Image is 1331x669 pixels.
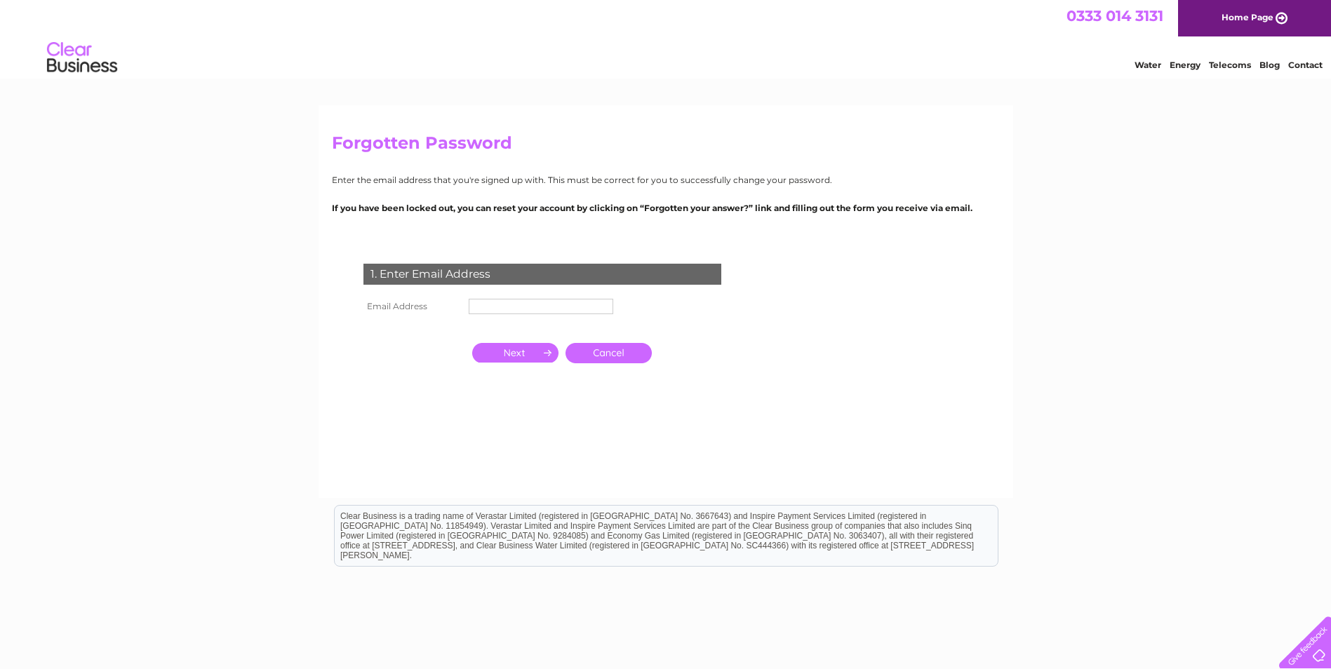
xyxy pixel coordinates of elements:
div: Clear Business is a trading name of Verastar Limited (registered in [GEOGRAPHIC_DATA] No. 3667643... [335,8,998,68]
img: logo.png [46,36,118,79]
a: Cancel [566,343,652,363]
a: Blog [1259,60,1280,70]
a: Contact [1288,60,1323,70]
p: Enter the email address that you're signed up with. This must be correct for you to successfully ... [332,173,1000,187]
a: Telecoms [1209,60,1251,70]
a: Energy [1170,60,1200,70]
p: If you have been locked out, you can reset your account by clicking on “Forgotten your answer?” l... [332,201,1000,215]
th: Email Address [360,295,465,318]
h2: Forgotten Password [332,133,1000,160]
a: Water [1135,60,1161,70]
div: 1. Enter Email Address [363,264,721,285]
a: 0333 014 3131 [1066,7,1163,25]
